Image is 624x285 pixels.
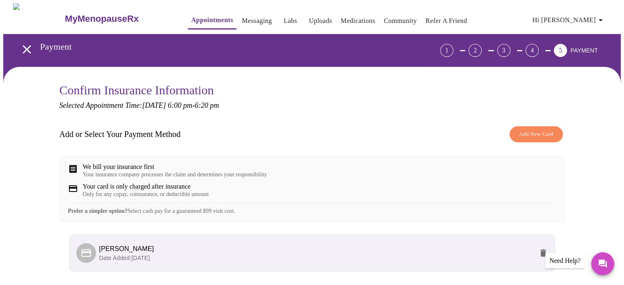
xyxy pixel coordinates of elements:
span: [PERSON_NAME] [99,245,154,252]
img: MyMenopauseRx Logo [13,3,64,34]
button: Community [381,13,421,29]
div: Your insurance company processes the claim and determines your responsibility [83,171,267,178]
div: 3 [497,44,510,57]
button: Hi [PERSON_NAME] [529,12,609,28]
a: MyMenopauseRx [64,5,171,33]
div: 5 [554,44,567,57]
button: Uploads [306,13,336,29]
a: Messaging [242,15,272,27]
button: Labs [277,13,304,29]
button: Refer a Friend [422,13,471,29]
h3: MyMenopauseRx [65,14,139,24]
a: Community [384,15,417,27]
button: Appointments [188,12,236,30]
div: Your card is only charged after insurance [83,183,209,190]
span: Hi [PERSON_NAME] [533,14,606,26]
button: Messaging [238,13,275,29]
span: Add New Card [519,130,553,139]
div: 2 [469,44,482,57]
div: Select cash pay for a guaranteed $99 visit cost. [68,203,556,214]
button: delete [533,243,553,263]
a: Medications [341,15,375,27]
span: Date Added: [DATE] [99,255,150,261]
h3: Confirm Insurance Information [59,83,565,97]
div: 4 [526,44,539,57]
a: Uploads [309,15,332,27]
button: open drawer [15,37,39,62]
a: Appointments [191,14,233,26]
strong: Prefer a simpler option? [68,208,128,214]
div: Only for any copay, coinsurance, or deductible amount [83,191,209,198]
span: PAYMENT [570,47,598,54]
button: Medications [337,13,378,29]
a: Refer a Friend [425,15,467,27]
em: Selected Appointment Time: [DATE] 6:00 pm - 6:20 pm [59,101,219,109]
div: Need Help? [545,253,585,269]
a: Labs [283,15,297,27]
div: We bill your insurance first [83,163,267,171]
h3: Add or Select Your Payment Method [59,130,181,139]
div: 1 [440,44,453,57]
button: Messages [591,252,614,275]
h3: Payment [40,41,395,52]
button: Add New Card [510,126,562,142]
